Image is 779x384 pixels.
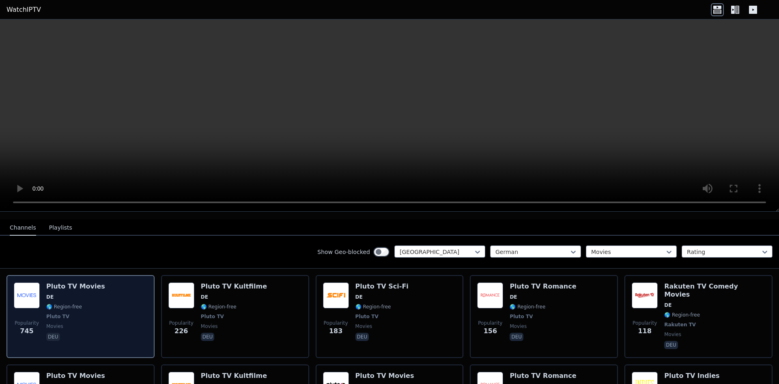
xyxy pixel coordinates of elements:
[664,372,719,380] h6: Pluto TV Indies
[355,304,391,310] span: 🌎 Region-free
[510,304,545,310] span: 🌎 Region-free
[664,321,696,328] span: Rakuten TV
[355,313,379,320] span: Pluto TV
[10,220,36,236] button: Channels
[174,326,188,336] span: 226
[20,326,33,336] span: 745
[510,282,576,291] h6: Pluto TV Romance
[484,326,497,336] span: 156
[355,294,363,300] span: DE
[355,282,409,291] h6: Pluto TV Sci-Fi
[664,282,765,299] h6: Rakuten TV Comedy Movies
[46,304,82,310] span: 🌎 Region-free
[632,282,658,308] img: Rakuten TV Comedy Movies
[201,323,218,330] span: movies
[510,323,527,330] span: movies
[14,282,40,308] img: Pluto TV Movies
[355,323,372,330] span: movies
[46,372,105,380] h6: Pluto TV Movies
[46,323,63,330] span: movies
[168,282,194,308] img: Pluto TV Kultfilme
[510,372,576,380] h6: Pluto TV Romance
[664,312,700,318] span: 🌎 Region-free
[510,294,517,300] span: DE
[15,320,39,326] span: Popularity
[201,313,224,320] span: Pluto TV
[201,304,237,310] span: 🌎 Region-free
[477,282,503,308] img: Pluto TV Romance
[664,331,681,338] span: movies
[317,248,370,256] label: Show Geo-blocked
[510,313,533,320] span: Pluto TV
[201,294,208,300] span: DE
[46,294,54,300] span: DE
[329,326,342,336] span: 183
[201,333,215,341] p: deu
[46,333,60,341] p: deu
[664,302,671,308] span: DE
[633,320,657,326] span: Popularity
[324,320,348,326] span: Popularity
[355,333,369,341] p: deu
[201,372,267,380] h6: Pluto TV Kultfilme
[323,282,349,308] img: Pluto TV Sci-Fi
[664,341,678,349] p: deu
[478,320,502,326] span: Popularity
[510,333,523,341] p: deu
[355,372,414,380] h6: Pluto TV Movies
[6,5,41,15] a: WatchIPTV
[201,282,267,291] h6: Pluto TV Kultfilme
[46,282,105,291] h6: Pluto TV Movies
[638,326,651,336] span: 118
[46,313,69,320] span: Pluto TV
[49,220,72,236] button: Playlists
[169,320,194,326] span: Popularity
